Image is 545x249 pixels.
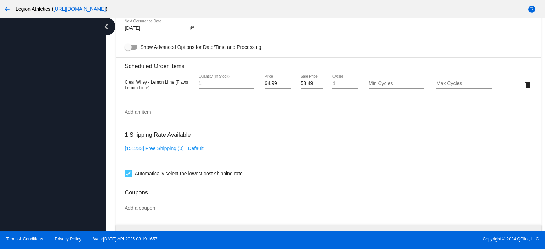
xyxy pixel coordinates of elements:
[125,109,532,115] input: Add an item
[301,81,322,86] input: Sale Price
[140,44,261,51] span: Show Advanced Options for Date/Time and Processing
[332,81,358,86] input: Cycles
[101,21,112,32] i: chevron_left
[116,225,541,242] mat-expansion-panel-header: Order total 58.49
[134,169,242,178] span: Automatically select the lowest cost shipping rate
[524,81,532,89] mat-icon: delete
[125,57,532,69] h3: Scheduled Order Items
[528,5,536,13] mat-icon: help
[125,80,189,90] span: Clear Whey - Lemon Lime (Flavor: Lemon Lime)
[125,26,188,31] input: Next Occurrence Date
[511,230,524,236] span: 58.49
[369,81,424,86] input: Min Cycles
[125,184,532,196] h3: Coupons
[436,81,492,86] input: Max Cycles
[3,5,11,13] mat-icon: arrow_back
[125,205,532,211] input: Add a coupon
[55,237,82,242] a: Privacy Policy
[199,81,254,86] input: Quantity (In Stock)
[124,230,152,236] span: Order total
[54,6,106,12] a: [URL][DOMAIN_NAME]
[93,237,158,242] a: Web:[DATE] API:2025.08.19.1657
[265,81,291,86] input: Price
[125,146,203,151] a: [151233] Free Shipping (0) | Default
[16,6,108,12] span: Legion Athletics ( )
[6,237,43,242] a: Terms & Conditions
[188,24,196,32] button: Open calendar
[279,237,539,242] span: Copyright © 2024 QPilot, LLC
[125,127,191,142] h3: 1 Shipping Rate Available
